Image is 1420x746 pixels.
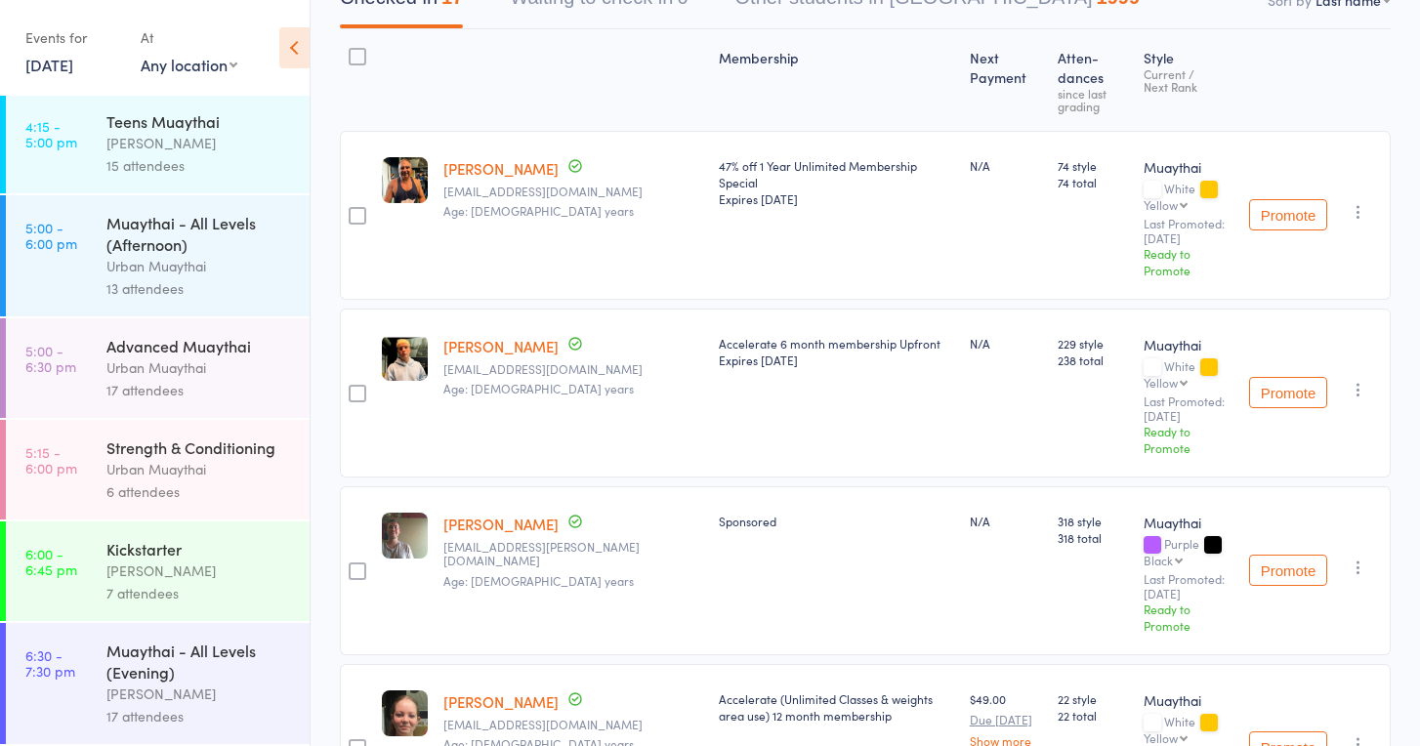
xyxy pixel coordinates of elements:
[6,521,310,621] a: 6:00 -6:45 pmKickstarter[PERSON_NAME]7 attendees
[719,352,954,368] div: Expires [DATE]
[106,110,293,132] div: Teens Muaythai
[1144,554,1173,566] div: Black
[1144,359,1233,389] div: White
[106,154,293,177] div: 15 attendees
[25,546,77,577] time: 6:00 - 6:45 pm
[719,190,954,207] div: Expires [DATE]
[443,158,559,179] a: [PERSON_NAME]
[1249,377,1327,408] button: Promote
[1144,513,1233,532] div: Muaythai
[6,94,310,193] a: 4:15 -5:00 pmTeens Muaythai[PERSON_NAME]15 attendees
[443,691,559,712] a: [PERSON_NAME]
[1058,335,1128,352] span: 229 style
[719,335,954,368] div: Accelerate 6 month membership Upfront
[106,582,293,604] div: 7 attendees
[1144,182,1233,211] div: White
[443,540,703,568] small: callum.garwood@live.com
[382,513,428,559] img: image1609650264.png
[443,514,559,534] a: [PERSON_NAME]
[25,54,73,75] a: [DATE]
[970,335,1043,352] div: N/A
[1144,423,1233,456] div: Ready to Promote
[970,157,1043,174] div: N/A
[106,458,293,480] div: Urban Muaythai
[1144,335,1233,354] div: Muaythai
[6,195,310,316] a: 5:00 -6:00 pmMuaythai - All Levels (Afternoon)Urban Muaythai13 attendees
[106,640,293,683] div: Muaythai - All Levels (Evening)
[25,220,77,251] time: 5:00 - 6:00 pm
[106,277,293,300] div: 13 attendees
[1058,352,1128,368] span: 238 total
[970,713,1043,726] small: Due [DATE]
[1058,529,1128,546] span: 318 total
[106,255,293,277] div: Urban Muaythai
[1058,690,1128,707] span: 22 style
[6,420,310,519] a: 5:15 -6:00 pmStrength & ConditioningUrban Muaythai6 attendees
[106,132,293,154] div: [PERSON_NAME]
[1136,38,1241,122] div: Style
[1144,157,1233,177] div: Muaythai
[106,335,293,356] div: Advanced Muaythai
[25,21,121,54] div: Events for
[382,690,428,736] img: image1750827809.png
[1144,198,1178,211] div: Yellow
[106,480,293,503] div: 6 attendees
[1058,87,1128,112] div: since last grading
[1144,715,1233,744] div: White
[719,690,954,724] div: Accelerate (Unlimited Classes & weights area use) 12 month membership
[6,623,310,744] a: 6:30 -7:30 pmMuaythai - All Levels (Evening)[PERSON_NAME]17 attendees
[443,185,703,198] small: fcottonaro@bigpond.com.au
[443,718,703,731] small: kendrahutson8@gmail.com
[1249,555,1327,586] button: Promote
[443,362,703,376] small: robscottduncanson@gmail.com
[719,157,954,207] div: 47% off 1 Year Unlimited Membership Special
[25,343,76,374] time: 5:00 - 6:30 pm
[1144,376,1178,389] div: Yellow
[141,21,237,54] div: At
[106,379,293,401] div: 17 attendees
[106,538,293,559] div: Kickstarter
[1050,38,1136,122] div: Atten­dances
[443,336,559,356] a: [PERSON_NAME]
[1249,199,1327,230] button: Promote
[106,356,293,379] div: Urban Muaythai
[25,647,75,679] time: 6:30 - 7:30 pm
[382,157,428,203] img: image1733214134.png
[1144,217,1233,245] small: Last Promoted: [DATE]
[106,683,293,705] div: [PERSON_NAME]
[106,212,293,255] div: Muaythai - All Levels (Afternoon)
[1144,731,1178,744] div: Yellow
[443,572,634,589] span: Age: [DEMOGRAPHIC_DATA] years
[382,335,428,381] img: image1723709272.png
[106,559,293,582] div: [PERSON_NAME]
[962,38,1051,122] div: Next Payment
[443,202,634,219] span: Age: [DEMOGRAPHIC_DATA] years
[6,318,310,418] a: 5:00 -6:30 pmAdvanced MuaythaiUrban Muaythai17 attendees
[1144,690,1233,710] div: Muaythai
[970,513,1043,529] div: N/A
[106,436,293,458] div: Strength & Conditioning
[1144,601,1233,634] div: Ready to Promote
[25,444,77,476] time: 5:15 - 6:00 pm
[711,38,962,122] div: Membership
[1058,513,1128,529] span: 318 style
[1058,157,1128,174] span: 74 style
[443,380,634,396] span: Age: [DEMOGRAPHIC_DATA] years
[106,705,293,727] div: 17 attendees
[1144,537,1233,566] div: Purple
[1144,67,1233,93] div: Current / Next Rank
[25,118,77,149] time: 4:15 - 5:00 pm
[1144,394,1233,423] small: Last Promoted: [DATE]
[1058,174,1128,190] span: 74 total
[719,513,954,529] div: Sponsored
[1144,245,1233,278] div: Ready to Promote
[1144,572,1233,601] small: Last Promoted: [DATE]
[1058,707,1128,724] span: 22 total
[141,54,237,75] div: Any location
